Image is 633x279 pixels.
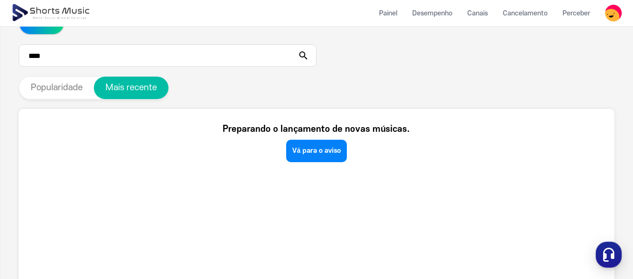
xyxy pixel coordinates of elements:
a: Canais [460,1,495,26]
a: Vá para o aviso [286,140,347,162]
a: Desempenho [405,1,460,26]
a: Perceber [555,1,598,26]
span: Home [24,215,40,223]
a: Settings [120,201,179,225]
img: 사용자 이미지 [605,5,622,21]
button: Mais recente [94,77,169,99]
button: Popularidade [19,77,94,99]
font: Canais [467,9,488,17]
font: Cancelamento [503,9,548,17]
span: Settings [138,215,161,223]
a: Home [3,201,62,225]
a: Messages [62,201,120,225]
font: Vá para o aviso [292,147,341,155]
font: Mais recente [105,83,157,93]
font: Popularidade [31,83,83,93]
a: Cancelamento [495,1,555,26]
span: Messages [77,216,105,223]
a: Painel [372,1,405,26]
font: Preparando o lançamento de novas músicas. [223,124,410,134]
font: Desempenho [412,9,452,17]
font: Perceber [563,9,590,17]
font: Painel [379,9,397,17]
